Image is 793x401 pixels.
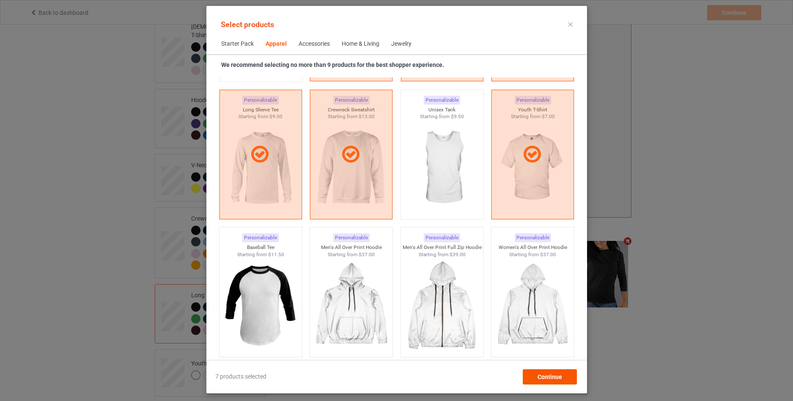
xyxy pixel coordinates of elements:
div: Jewelry [391,40,412,48]
div: Unisex Tank [401,106,483,113]
div: Starting from [219,251,302,258]
img: regular.jpg [222,258,298,353]
span: $37.00 [359,252,375,257]
img: regular.jpg [495,258,571,353]
div: Men's All Over Print Hoodie [310,244,392,251]
div: Men's All Over Print Full Zip Hoodie [401,244,483,251]
span: Continue [537,373,562,380]
span: $11.50 [268,252,284,257]
div: Personalizable [514,233,551,242]
div: Apparel [266,40,287,48]
div: Women's All Over Print Hoodie [491,244,574,251]
div: Home & Living [342,40,379,48]
img: regular.jpg [404,120,480,215]
div: Starting from [310,251,392,258]
div: Accessories [299,40,330,48]
strong: We recommend selecting no more than 9 products for the best shopper experience. [221,61,444,68]
div: Personalizable [424,96,460,105]
div: Baseball Tee [219,244,302,251]
div: Starting from [401,113,483,120]
span: $37.00 [540,252,556,257]
div: Personalizable [333,233,369,242]
span: Select products [221,20,274,29]
span: $39.00 [449,252,465,257]
img: regular.jpg [404,258,480,353]
img: regular.jpg [313,258,389,353]
span: $9.50 [451,113,464,119]
div: Starting from [491,251,574,258]
div: Personalizable [424,233,460,242]
span: Starter Pack [215,34,260,54]
div: Personalizable [242,233,279,242]
div: Starting from [401,251,483,258]
div: Continue [522,369,576,384]
span: 7 products selected [215,373,266,381]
